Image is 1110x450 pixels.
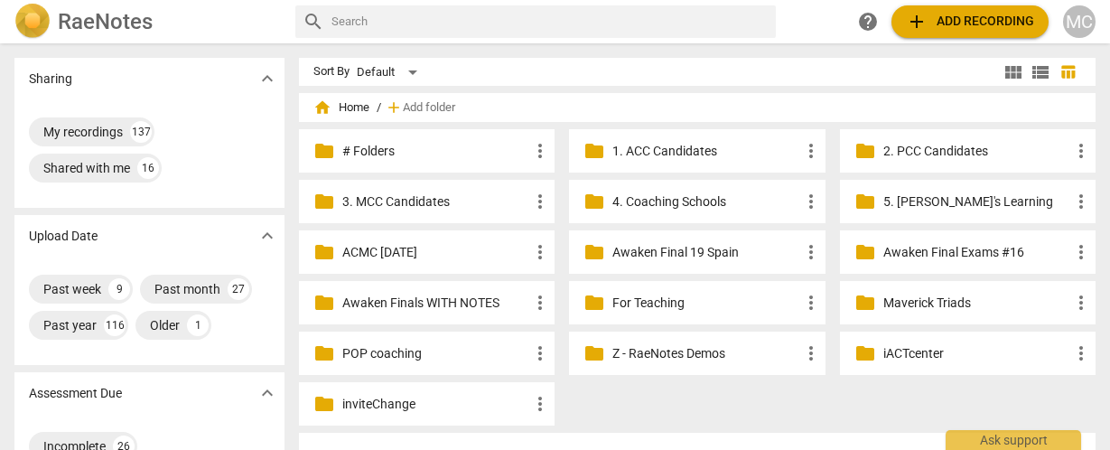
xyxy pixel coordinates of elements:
span: more_vert [800,191,822,212]
span: folder [313,191,335,212]
div: 137 [130,121,152,143]
p: Assessment Due [29,384,122,403]
button: Show more [254,222,281,249]
div: Past year [43,316,97,334]
span: more_vert [1070,191,1092,212]
button: Tile view [1000,59,1027,86]
p: Awaken Final Exams #16 [883,243,1070,262]
p: Sharing [29,70,72,89]
span: expand_more [257,68,278,89]
span: more_vert [1070,342,1092,364]
span: table_chart [1059,63,1077,80]
p: iACTcenter [883,344,1070,363]
span: more_vert [1070,241,1092,263]
button: Show more [254,380,281,407]
span: view_module [1003,61,1024,83]
div: Past month [154,280,220,298]
span: folder [313,393,335,415]
span: folder [854,140,876,162]
span: more_vert [529,191,551,212]
span: more_vert [800,241,822,263]
h2: RaeNotes [58,9,153,34]
p: ACMC June 2025 [342,243,529,262]
p: Upload Date [29,227,98,246]
a: Help [852,5,884,38]
span: more_vert [800,292,822,314]
span: folder [313,342,335,364]
p: For Teaching [612,294,799,313]
button: MC [1063,5,1096,38]
span: folder [854,292,876,314]
div: 16 [137,157,159,179]
div: 9 [108,278,130,300]
p: Maverick Triads [883,294,1070,313]
span: more_vert [1070,292,1092,314]
div: Shared with me [43,159,130,177]
span: folder [583,342,605,364]
p: 4. Coaching Schools [612,192,799,211]
span: more_vert [529,241,551,263]
input: Search [331,7,769,36]
span: / [377,101,381,115]
div: Past week [43,280,101,298]
button: List view [1027,59,1054,86]
span: folder [854,191,876,212]
span: more_vert [800,342,822,364]
div: Ask support [946,430,1081,450]
div: My recordings [43,123,123,141]
p: 3. MCC Candidates [342,192,529,211]
span: more_vert [1070,140,1092,162]
div: 116 [104,314,126,336]
span: folder [583,241,605,263]
span: help [857,11,879,33]
span: folder [313,292,335,314]
p: 5. Matthew's Learning [883,192,1070,211]
span: more_vert [529,292,551,314]
span: more_vert [800,140,822,162]
span: add [906,11,928,33]
p: POP coaching [342,344,529,363]
span: expand_more [257,382,278,404]
span: search [303,11,324,33]
span: more_vert [529,140,551,162]
button: Upload [891,5,1049,38]
div: Default [357,58,424,87]
span: folder [313,241,335,263]
span: folder [583,292,605,314]
p: Awaken Finals WITH NOTES [342,294,529,313]
span: Home [313,98,369,117]
span: add [385,98,403,117]
span: folder [583,140,605,162]
span: more_vert [529,342,551,364]
img: Logo [14,4,51,40]
div: Sort By [313,65,350,79]
div: Older [150,316,180,334]
span: Add recording [906,11,1034,33]
p: 1. ACC Candidates [612,142,799,161]
span: expand_more [257,225,278,247]
span: home [313,98,331,117]
div: 1 [187,314,209,336]
span: more_vert [529,393,551,415]
p: 2. PCC Candidates [883,142,1070,161]
p: inviteChange [342,395,529,414]
p: # Folders [342,142,529,161]
p: Z - RaeNotes Demos [612,344,799,363]
button: Show more [254,65,281,92]
span: folder [583,191,605,212]
p: Awaken Final 19 Spain [612,243,799,262]
span: folder [854,342,876,364]
span: folder [313,140,335,162]
a: LogoRaeNotes [14,4,281,40]
div: 27 [228,278,249,300]
span: view_list [1030,61,1051,83]
span: folder [854,241,876,263]
span: Add folder [403,101,455,115]
button: Table view [1054,59,1081,86]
